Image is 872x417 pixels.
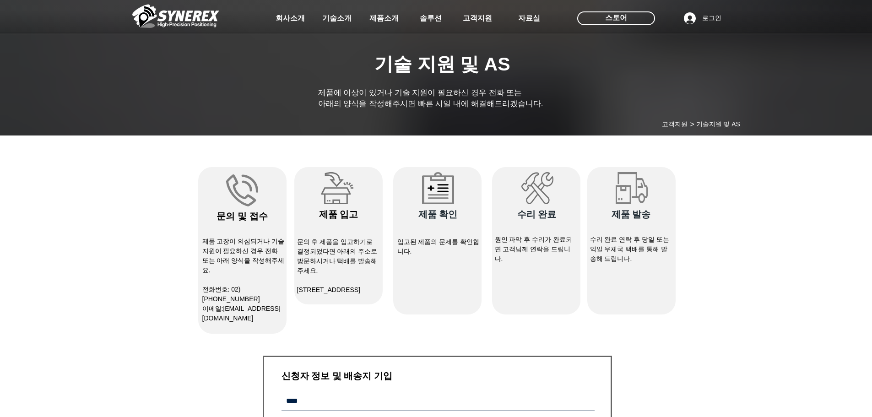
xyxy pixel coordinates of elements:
[319,209,358,219] span: ​제품 입고
[605,13,627,23] span: 스토어
[217,211,267,221] span: ​문의 및 접수
[361,9,407,27] a: 제품소개
[612,209,651,219] span: ​제품 발송
[517,209,557,219] span: ​수리 완료
[314,9,360,27] a: 기술소개
[699,14,725,23] span: 로그인
[518,14,540,23] span: 자료실
[267,9,313,27] a: 회사소개
[369,14,399,23] span: 제품소개
[418,209,458,219] span: ​제품 확인
[577,11,655,25] div: 스토어
[397,238,480,255] span: 입고된 제품의 문제를 확인합니다.
[677,10,728,27] button: 로그인
[202,305,281,322] span: ​이메일:
[276,14,305,23] span: 회사소개
[455,9,500,27] a: 고객지원
[463,14,492,23] span: 고객지원
[202,238,285,274] span: 제품 고장이 의심되거나 기술지원이 필요하신 경우 전화 또는 아래 양식을 작성해주세요.
[420,14,442,23] span: 솔루션
[132,2,219,30] img: 씨너렉스_White_simbol_대지 1.png
[322,14,352,23] span: 기술소개
[202,286,260,303] span: 전화번호: 02)[PHONE_NUMBER]
[408,9,454,27] a: 솔루션
[202,305,281,322] a: [EMAIL_ADDRESS][DOMAIN_NAME]
[767,378,872,417] iframe: Wix Chat
[282,371,392,381] span: ​신청자 정보 및 배송지 기입
[590,236,669,262] span: 수리 완료 연락 후 당일 또는 익일 우체국 택배를 통해 발송해 드립니다.
[297,238,378,274] span: ​문의 후 제품을 입고하기로 결정되었다면 아래의 주소로 방문하시거나 택배를 발송해주세요.
[506,9,552,27] a: 자료실
[297,286,360,293] span: [STREET_ADDRESS]
[495,236,573,262] span: 원인 파악 후 수리가 완료되면 고객님께 연락을 드립니다.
